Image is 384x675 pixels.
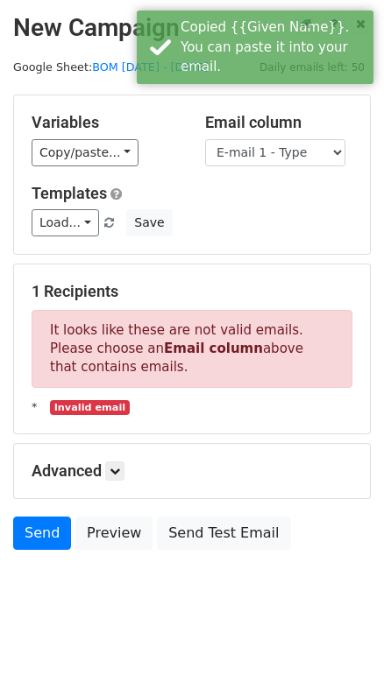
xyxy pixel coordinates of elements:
[32,310,352,388] p: It looks like these are not valid emails. Please choose an above that contains emails.
[13,13,371,43] h2: New Campaign
[157,517,290,550] a: Send Test Email
[126,209,172,236] button: Save
[75,517,153,550] a: Preview
[32,461,352,481] h5: Advanced
[92,60,209,74] a: BOM [DATE] - [DATE]
[32,209,99,236] a: Load...
[13,60,209,74] small: Google Sheet:
[13,517,71,550] a: Send
[32,139,139,166] a: Copy/paste...
[296,591,384,675] iframe: Chat Widget
[50,400,129,415] small: Invalid email
[32,184,107,202] a: Templates
[205,113,352,132] h5: Email column
[164,341,263,356] strong: Email column
[32,113,179,132] h5: Variables
[32,282,352,301] h5: 1 Recipients
[181,18,366,77] div: Copied {{Given Name}}. You can paste it into your email.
